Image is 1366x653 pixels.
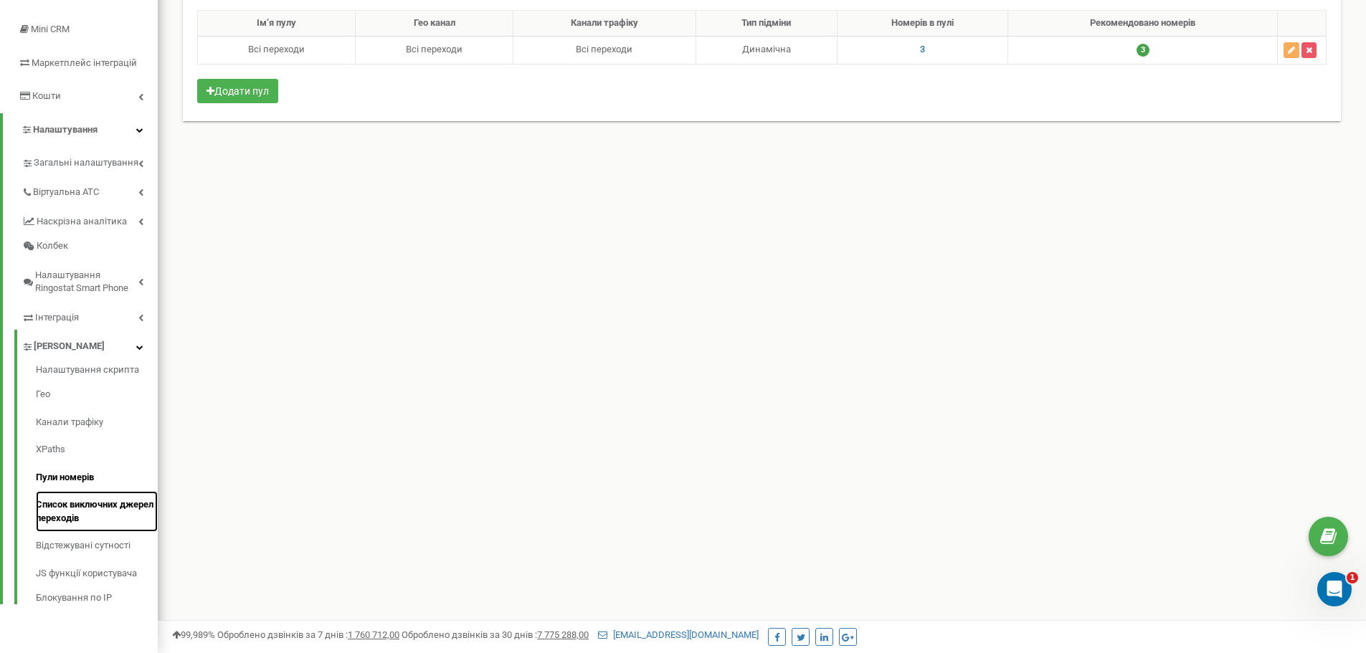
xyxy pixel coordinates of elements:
[33,124,98,135] span: Налаштування
[22,205,158,234] a: Наскрізна аналітика
[36,491,158,532] a: Список виключних джерел переходів
[696,36,837,64] td: Динамічна
[36,532,158,560] a: Відстежувані сутності
[513,11,696,37] th: Канали трафіку
[22,176,158,205] a: Віртуальна АТС
[1317,572,1352,606] iframe: Intercom live chat
[356,36,513,64] td: Всі переходи
[1008,11,1278,37] th: Рекомендовано номерів
[37,239,68,253] span: Колбек
[172,629,215,640] span: 99,989%
[696,11,837,37] th: Тип підміни
[36,409,158,437] a: Канали трафіку
[22,330,158,359] a: [PERSON_NAME]
[37,215,127,229] span: Наскрізна аналітика
[598,629,759,640] a: [EMAIL_ADDRESS][DOMAIN_NAME]
[36,464,158,492] a: Пули номерів
[198,11,356,37] th: Ім‘я пулу
[36,560,158,588] a: JS функції користувача
[32,57,137,68] span: Маркетплейс інтеграцій
[217,629,399,640] span: Оброблено дзвінків за 7 днів :
[31,24,70,34] span: Mini CRM
[22,146,158,176] a: Загальні налаштування
[36,436,158,464] a: XPaths
[402,629,589,640] span: Оброблено дзвінків за 30 днів :
[3,113,158,147] a: Налаштування
[1347,572,1358,583] span: 1
[32,90,61,101] span: Кошти
[33,186,99,199] span: Віртуальна АТС
[22,259,158,301] a: Налаштування Ringostat Smart Phone
[1137,44,1149,57] span: 3
[35,269,138,295] span: Налаштування Ringostat Smart Phone
[837,11,1007,37] th: Номерів в пулі
[356,11,513,37] th: Гео канал
[22,234,158,259] a: Колбек
[920,44,925,54] span: 3
[36,381,158,409] a: Гео
[35,311,79,325] span: Інтеграція
[513,36,696,64] td: Всі переходи
[34,156,138,170] span: Загальні налаштування
[34,340,105,353] span: [PERSON_NAME]
[204,43,349,57] div: Всі переходи
[348,629,399,640] u: 1 760 712,00
[537,629,589,640] u: 7 775 288,00
[36,363,158,381] a: Налаштування скрипта
[197,79,278,103] button: Додати пул
[36,588,158,605] a: Блокування по IP
[22,301,158,330] a: Інтеграція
